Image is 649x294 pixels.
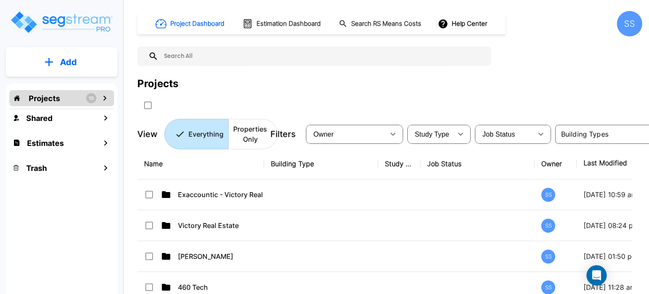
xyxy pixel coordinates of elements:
[541,188,555,202] div: SS
[270,128,296,140] p: Filters
[152,14,229,33] button: Project Dashboard
[178,251,262,261] p: [PERSON_NAME]
[89,95,94,102] p: 10
[477,122,532,146] div: Select
[256,19,321,29] h1: Estimation Dashboard
[483,131,515,138] span: Job Status
[170,19,224,29] h1: Project Dashboard
[409,122,452,146] div: Select
[26,113,52,124] h1: Shared
[586,265,607,286] div: Open Intercom Messenger
[137,76,178,91] div: Projects
[233,124,267,144] p: Properties Only
[26,162,47,174] h1: Trash
[137,128,158,140] p: View
[335,16,426,32] button: Search RS Means Costs
[541,250,555,264] div: SS
[10,10,113,34] img: Logo
[178,190,262,200] p: Exaccountic - Victory Real Estate
[158,47,487,66] input: Search All
[264,148,378,179] th: Building Type
[137,148,264,179] th: Name
[164,119,278,149] div: Platform
[415,131,449,138] span: Study Type
[308,122,384,146] div: Select
[420,148,534,179] th: Job Status
[351,19,421,29] h1: Search RS Means Costs
[436,16,491,32] button: Help Center
[617,11,642,36] div: SS
[178,220,262,231] p: Victory Real Estate
[534,148,577,179] th: Owner
[228,119,278,149] button: Properties Only
[188,129,224,139] p: Everything
[164,119,229,149] button: Everything
[6,50,117,74] button: Add
[178,282,262,292] p: 460 Tech
[239,15,325,33] button: Estimation Dashboard
[60,56,77,69] p: Add
[139,97,156,114] button: SelectAll
[314,131,334,138] span: Owner
[27,137,64,149] h1: Estimates
[29,93,60,104] p: Projects
[541,219,555,233] div: SS
[378,148,420,179] th: Study Type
